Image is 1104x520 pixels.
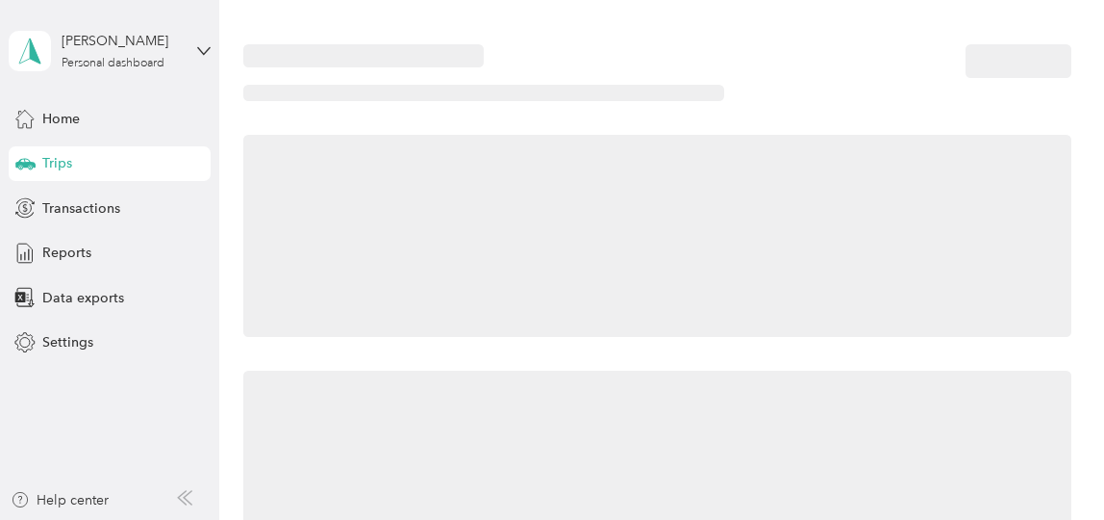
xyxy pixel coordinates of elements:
[42,109,80,129] span: Home
[996,412,1104,520] iframe: Everlance-gr Chat Button Frame
[42,153,72,173] span: Trips
[62,58,164,69] div: Personal dashboard
[42,332,93,352] span: Settings
[42,288,124,308] span: Data exports
[11,490,109,510] button: Help center
[42,198,120,219] span: Transactions
[62,31,182,51] div: [PERSON_NAME]
[42,243,91,263] span: Reports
